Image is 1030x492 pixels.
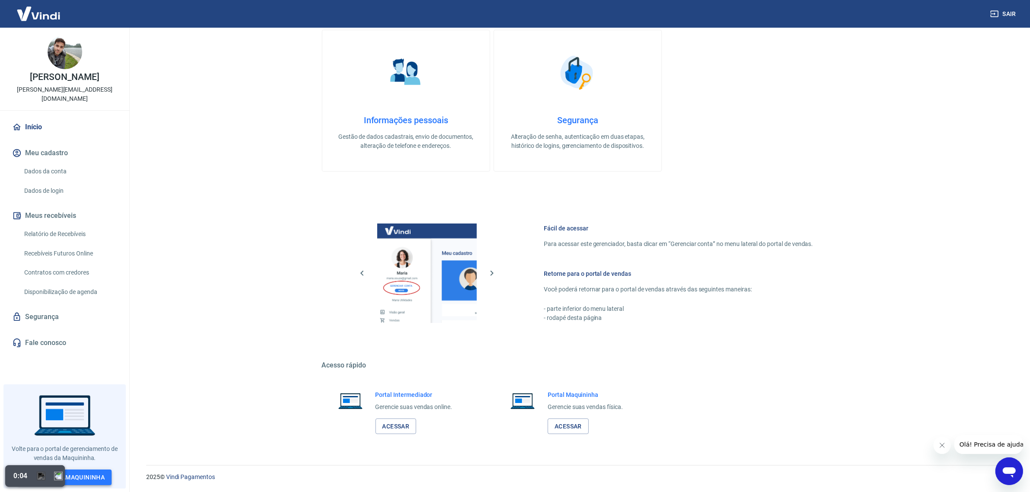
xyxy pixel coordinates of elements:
h5: Acesso rápido [322,361,834,370]
img: Imagem da dashboard mostrando o botão de gerenciar conta na sidebar no lado esquerdo [377,224,477,323]
p: Gestão de dados cadastrais, envio de documentos, alteração de telefone e endereços. [336,132,476,150]
p: [PERSON_NAME] [30,73,99,82]
p: - parte inferior do menu lateral [544,304,813,313]
a: Disponibilização de agenda [21,283,119,301]
button: Sair [988,6,1020,22]
img: Segurança [556,51,599,94]
p: Gerencie suas vendas física. [548,403,623,412]
a: Relatório de Recebíveis [21,225,119,243]
img: Informações pessoais [384,51,427,94]
a: Acessar [375,419,417,434]
a: Recebíveis Futuros Online [21,245,119,262]
a: Início [10,118,119,137]
p: Gerencie suas vendas online. [375,403,452,412]
p: 2025 © [146,473,1009,482]
h4: Informações pessoais [336,115,476,125]
p: - rodapé desta página [544,313,813,323]
p: Você poderá retornar para o portal de vendas através das seguintes maneiras: [544,285,813,294]
p: [PERSON_NAME][EMAIL_ADDRESS][DOMAIN_NAME] [7,85,122,103]
h6: Retorne para o portal de vendas [544,269,813,278]
a: Contratos com credores [21,264,119,281]
img: Vindi [10,0,67,27]
iframe: Fechar mensagem [934,437,951,454]
h6: Portal Maquininha [548,390,623,399]
span: Olá! Precisa de ajuda? [5,6,73,13]
h4: Segurança [508,115,648,125]
a: Dados da conta [21,163,119,180]
a: Acessar [548,419,589,434]
h6: Fácil de acessar [544,224,813,233]
img: Imagem de um notebook aberto [504,390,541,411]
a: SegurançaSegurançaAlteração de senha, autenticação em duas etapas, histórico de logins, gerenciam... [494,30,662,172]
a: Informações pessoaisInformações pessoaisGestão de dados cadastrais, envio de documentos, alteraçã... [322,30,490,172]
a: Dados de login [21,182,119,200]
button: Meus recebíveis [10,206,119,225]
a: Vindi Pagamentos [166,473,215,480]
iframe: Mensagem da empresa [954,435,1023,454]
a: Segurança [10,307,119,326]
a: Fale conosco [10,333,119,352]
p: Alteração de senha, autenticação em duas etapas, histórico de logins, gerenciamento de dispositivos. [508,132,648,150]
iframe: Botão para abrir a janela de mensagens [995,457,1023,485]
button: Meu cadastro [10,144,119,163]
img: fd7ae26d-c34c-4862-bc7d-aa4efe44b189.jpeg [48,35,82,69]
img: Imagem de um notebook aberto [332,390,369,411]
h6: Portal Intermediador [375,390,452,399]
p: Para acessar este gerenciador, basta clicar em “Gerenciar conta” no menu lateral do portal de ven... [544,240,813,249]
